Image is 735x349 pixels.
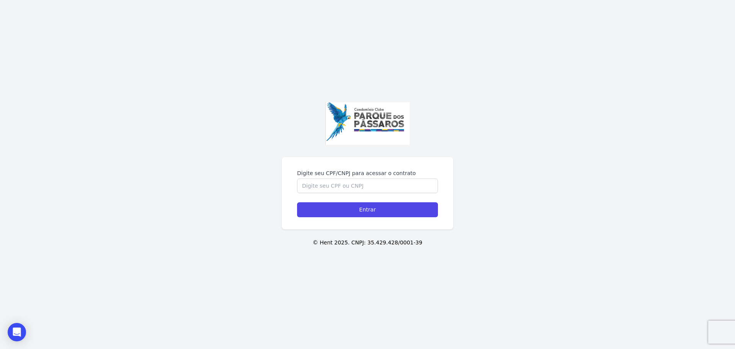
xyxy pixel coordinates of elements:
[297,179,438,193] input: Digite seu CPF ou CNPJ
[297,169,438,177] label: Digite seu CPF/CNPJ para acessar o contrato
[8,323,26,341] div: Open Intercom Messenger
[325,102,410,144] img: Captura%20de%20tela%202025-06-03%20144358.jpg
[297,202,438,217] input: Entrar
[12,239,723,247] p: © Hent 2025. CNPJ: 35.429.428/0001-39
